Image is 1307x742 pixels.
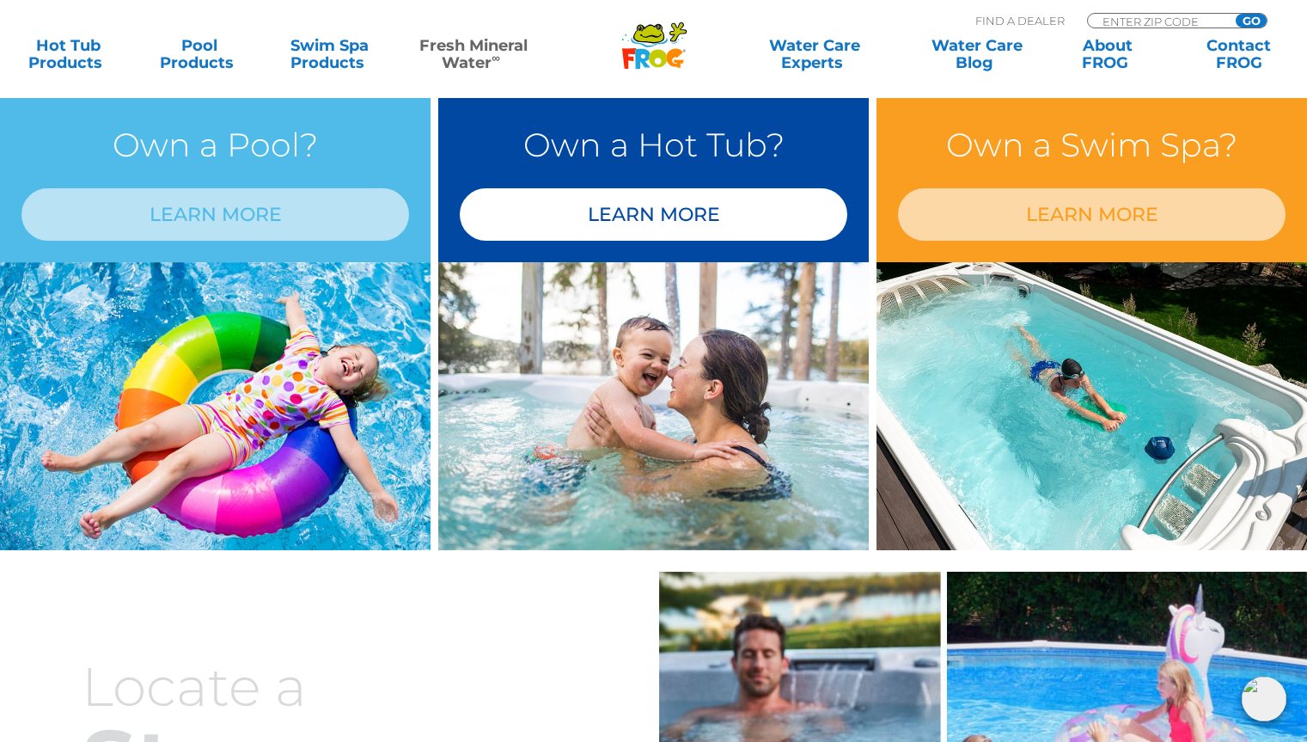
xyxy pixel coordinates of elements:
[876,262,1307,550] img: min-water-image-3
[438,262,869,550] img: min-water-img-right
[731,37,897,71] a: Water CareExperts
[898,188,1286,241] a: LEARN MORE
[1101,14,1217,28] input: Zip Code Form
[926,37,1028,71] a: Water CareBlog
[21,188,409,241] a: LEARN MORE
[17,37,119,71] a: Hot TubProducts
[975,13,1065,28] p: Find A Dealer
[279,37,381,71] a: Swim SpaProducts
[460,120,847,171] h3: Own a Hot Tub?
[148,37,249,71] a: PoolProducts
[492,51,500,64] sup: ∞
[1188,37,1290,71] a: ContactFROG
[460,188,847,241] a: LEARN MORE
[410,37,537,71] a: Fresh MineralWater∞
[1057,37,1158,71] a: AboutFROG
[1242,677,1286,721] img: openIcon
[1236,14,1267,28] input: GO
[47,658,606,715] h3: Locate a
[21,120,409,171] h3: Own a Pool?
[898,120,1286,171] h3: Own a Swim Spa?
